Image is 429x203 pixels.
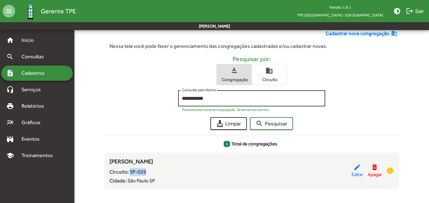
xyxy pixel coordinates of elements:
span: Pesquisar [256,118,287,129]
mat-icon: search [6,53,14,60]
span: Total de congregações [224,140,280,148]
mat-icon: home [6,36,14,44]
div: Nessa tela você pode fazer o gerenciamento das congregações cadastradas e/ou cadastrar novas. [109,42,394,50]
div: Versão: 1.8.1 [292,3,388,11]
mat-icon: brightness_medium [393,7,401,15]
button: Sair [403,5,426,17]
span: Circuito [253,77,285,82]
mat-icon: delete_forever [371,163,378,171]
button: Pesquisar [250,117,293,130]
mat-icon: search [256,120,263,127]
button: Limpar [210,117,247,130]
mat-icon: headset_mic [6,86,14,93]
img: Logo [20,1,41,22]
span: Início [18,36,43,44]
button: Circuito [252,64,287,85]
mat-icon: stadium [6,135,14,143]
span: Cadastros [18,69,53,77]
mat-icon: domain [265,67,273,74]
mat-icon: cleaning_services [216,120,224,127]
mat-icon: school [6,152,14,159]
mat-icon: text_rotation_none [230,67,238,74]
span: 1 [224,141,230,147]
mat-icon: print [6,102,14,110]
mat-icon: info [386,167,394,174]
span: TPE [GEOGRAPHIC_DATA] - [GEOGRAPHIC_DATA] [292,11,388,19]
span: Cadastrar nova congregação [326,30,389,37]
mat-icon: edit [353,163,361,171]
mat-icon: domain_add [391,30,399,37]
span: Eventos [18,135,48,143]
mat-icon: menu [3,5,15,17]
strong: Cidade: [109,178,127,184]
span: Gerente TPE [41,6,76,16]
strong: Circuito: [109,169,129,175]
span: Relatórios [18,102,52,110]
mat-hint: Pesquise pelo nome da congregação. Se atente aos acentos. [182,108,270,111]
span: Congregação [218,77,250,82]
span: Consultas [18,53,52,60]
mat-icon: note_add [6,69,14,77]
a: Gerente TPE [15,1,76,22]
span: Limpar [216,118,241,129]
span: [PERSON_NAME] [109,158,153,165]
span: Gráficos [18,119,49,126]
mat-icon: logout [406,7,413,15]
span: Apagar [368,171,382,178]
span: Treinamentos [18,152,60,159]
span: Serviços [18,86,49,93]
mat-icon: multiline_chart [6,119,14,126]
span: Editar [351,171,363,178]
span: Sair [406,5,424,17]
h5: Pesquisar por: [109,55,394,63]
button: Congregação [217,64,252,85]
span: SP-029 [130,169,146,175]
span: São Paulo SP [127,178,155,184]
